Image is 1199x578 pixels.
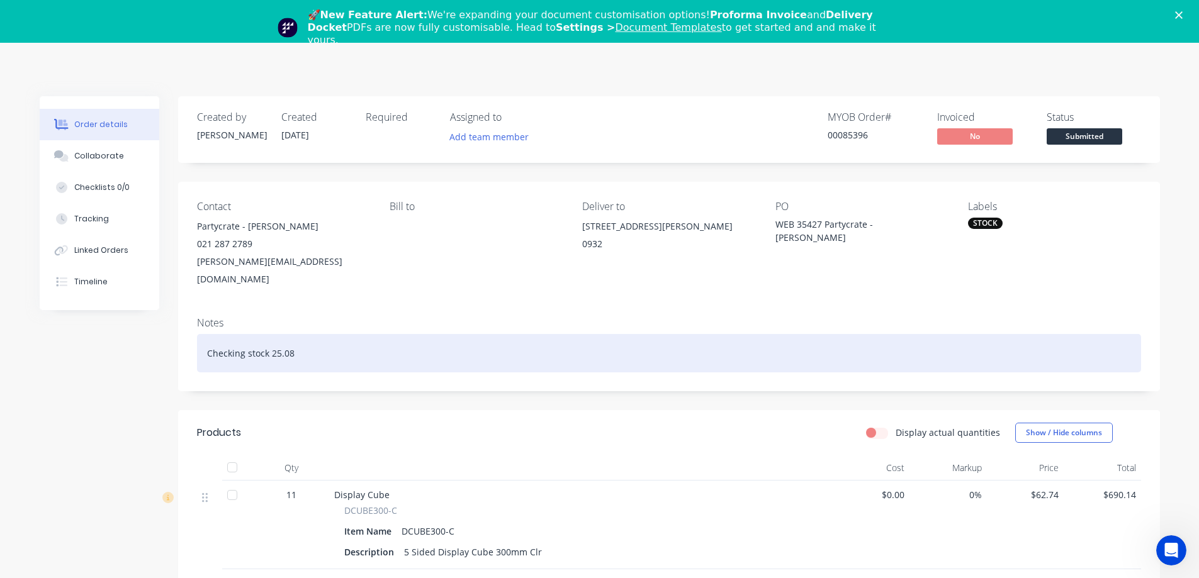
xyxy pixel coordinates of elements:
[987,455,1064,481] div: Price
[937,111,1032,123] div: Invoiced
[1069,488,1136,501] span: $690.14
[1156,535,1186,565] iframe: Intercom live chat
[197,218,369,288] div: Partycrate - [PERSON_NAME]021 287 2789[PERSON_NAME][EMAIL_ADDRESS][DOMAIN_NAME]
[582,235,755,253] div: 0932
[450,111,576,123] div: Assigned to
[1175,11,1188,19] div: Close
[278,18,298,38] img: Profile image for Team
[281,111,351,123] div: Created
[582,218,755,258] div: [STREET_ADDRESS][PERSON_NAME]0932
[838,488,905,501] span: $0.00
[334,489,390,501] span: Display Cube
[1047,128,1122,147] button: Submitted
[828,111,922,123] div: MYOB Order #
[399,543,547,561] div: 5 Sided Display Cube 300mm Clr
[286,488,296,501] span: 11
[40,266,159,297] button: Timeline
[74,213,109,225] div: Tracking
[74,276,108,287] div: Timeline
[710,9,807,21] b: Proforma Invoice
[197,253,369,288] div: [PERSON_NAME][EMAIL_ADDRESS][DOMAIN_NAME]
[40,109,159,140] button: Order details
[197,334,1141,372] div: Checking stock 25.08
[968,218,1003,229] div: STOCK
[197,111,266,123] div: Created by
[1064,455,1141,481] div: Total
[197,128,266,142] div: [PERSON_NAME]
[397,522,459,540] div: DCUBE300-C
[197,201,369,213] div: Contact
[582,201,755,213] div: Deliver to
[992,488,1059,501] span: $62.74
[937,128,1013,144] span: No
[450,128,536,145] button: Add team member
[366,111,435,123] div: Required
[828,128,922,142] div: 00085396
[909,455,987,481] div: Markup
[197,317,1141,329] div: Notes
[1015,423,1113,443] button: Show / Hide columns
[281,129,309,141] span: [DATE]
[308,9,902,47] div: 🚀 We're expanding your document customisation options! and PDFs are now fully customisable. Head ...
[1047,111,1141,123] div: Status
[40,172,159,203] button: Checklists 0/0
[254,455,329,481] div: Qty
[197,218,369,235] div: Partycrate - [PERSON_NAME]
[390,201,562,213] div: Bill to
[197,425,241,440] div: Products
[74,182,130,193] div: Checklists 0/0
[344,522,397,540] div: Item Name
[308,9,873,33] b: Delivery Docket
[197,235,369,253] div: 021 287 2789
[74,245,128,256] div: Linked Orders
[915,488,982,501] span: 0%
[896,426,1000,439] label: Display actual quantities
[40,203,159,235] button: Tracking
[775,218,933,244] div: WEB 35427 Partycrate - [PERSON_NAME]
[556,21,722,33] b: Settings >
[74,150,124,162] div: Collaborate
[968,201,1140,213] div: Labels
[615,21,721,33] a: Document Templates
[74,119,128,130] div: Order details
[775,201,948,213] div: PO
[40,140,159,172] button: Collaborate
[344,543,399,561] div: Description
[40,235,159,266] button: Linked Orders
[320,9,428,21] b: New Feature Alert:
[442,128,535,145] button: Add team member
[582,218,755,235] div: [STREET_ADDRESS][PERSON_NAME]
[344,504,397,517] span: DCUBE300-C
[833,455,910,481] div: Cost
[1047,128,1122,144] span: Submitted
